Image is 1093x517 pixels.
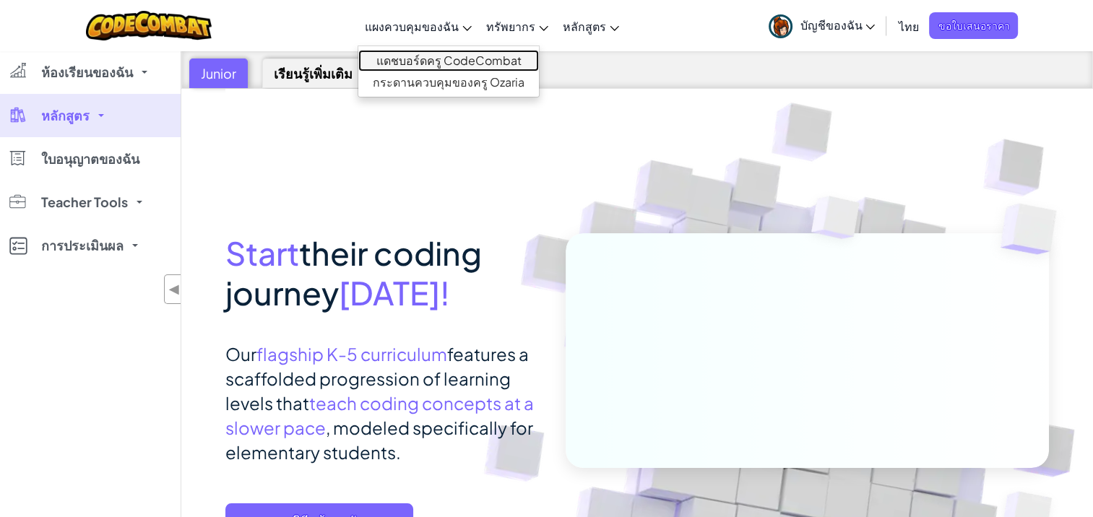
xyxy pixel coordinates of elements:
a: ทรัพยากร [479,6,556,45]
a: กระดานควบคุมของครู Ozaria [358,71,539,93]
span: การประเมินผล [41,239,124,252]
a: ไทย [891,6,925,45]
span: Teacher Tools [41,196,128,209]
span: ไทย [898,19,918,34]
div: Junior [189,58,248,88]
span: ห้องเรียนของฉัน [41,66,133,79]
span: หลักสูตร [563,19,606,34]
span: their coding journey [225,233,482,313]
span: แผงควบคุมของฉัน [365,19,459,34]
span: ◀ [168,279,181,300]
a: แดชบอร์ดครู CodeCombat [358,50,539,71]
a: หลักสูตร [556,6,626,45]
a: ขอใบเสนอราคา [929,12,1018,39]
span: flagship K-5 curriculum [256,343,447,365]
img: CodeCombat logo [86,11,212,40]
span: Our [225,343,256,365]
span: features a scaffolded progression of learning levels that [225,343,529,414]
img: Overlap cubes [785,168,889,275]
img: avatar [769,14,792,38]
span: [DATE]! [339,272,450,313]
span: teach coding concepts at a slower pace [225,392,534,438]
span: , modeled specifically for elementary students. [225,417,533,463]
a: แผงควบคุมของฉัน [358,6,479,45]
span: บัญชีของฉัน [800,17,875,32]
span: Start [225,233,299,273]
span: ทรัพยากร [486,19,535,34]
span: ใบอนุญาตของฉัน [41,152,139,165]
span: หลักสูตร [41,109,90,122]
div: เรียนรู้เพิ่มเติม [262,58,364,88]
a: บัญชีของฉัน [761,3,882,48]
